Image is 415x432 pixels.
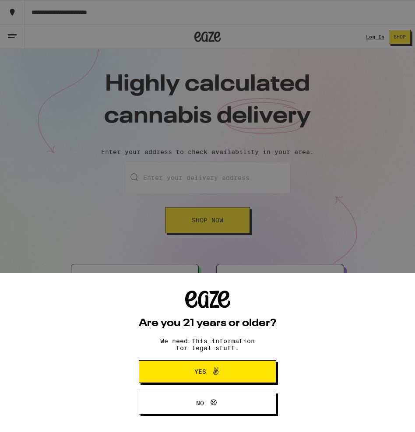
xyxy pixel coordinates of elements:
[153,337,262,351] p: We need this information for legal stuff.
[194,369,206,375] span: Yes
[196,400,204,406] span: No
[139,318,276,329] h2: Are you 21 years or older?
[139,392,276,414] button: No
[139,360,276,383] button: Yes
[345,406,406,428] iframe: Открывает виджет для поиска дополнительной информации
